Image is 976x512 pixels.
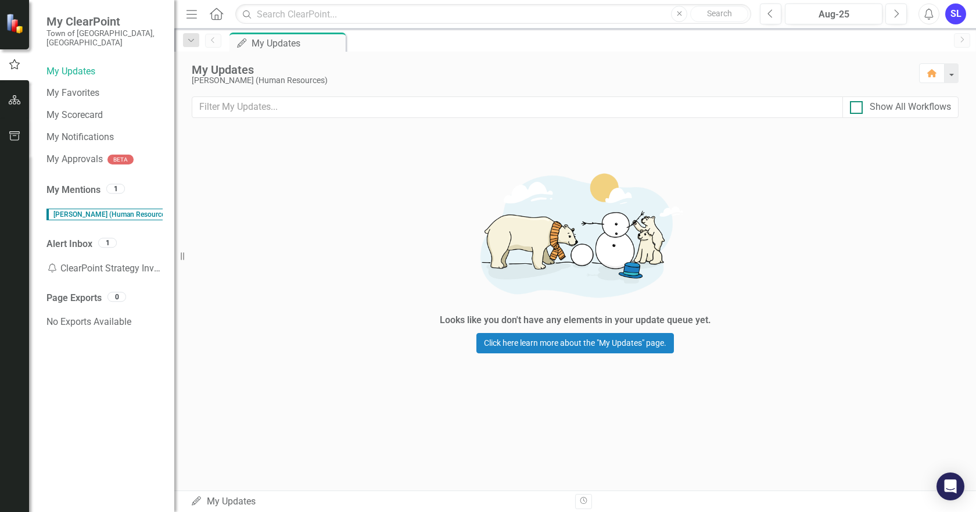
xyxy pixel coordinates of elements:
[46,184,101,197] a: My Mentions
[46,292,102,305] a: Page Exports
[936,472,964,500] div: Open Intercom Messenger
[945,3,966,24] button: SL
[6,13,26,34] img: ClearPoint Strategy
[785,3,882,24] button: Aug-25
[252,36,343,51] div: My Updates
[46,109,163,122] a: My Scorecard
[440,314,711,327] div: Looks like you don't have any elements in your update queue yet.
[46,65,163,78] a: My Updates
[192,63,907,76] div: My Updates
[235,4,751,24] input: Search ClearPoint...
[46,87,163,100] a: My Favorites
[401,158,749,311] img: Getting started
[46,131,163,144] a: My Notifications
[789,8,878,22] div: Aug-25
[107,292,126,302] div: 0
[46,310,163,334] div: No Exports Available
[106,184,125,194] div: 1
[46,28,163,48] small: Town of [GEOGRAPHIC_DATA], [GEOGRAPHIC_DATA]
[46,153,103,166] a: My Approvals
[107,155,134,164] div: BETA
[46,238,92,251] a: Alert Inbox
[192,96,843,118] input: Filter My Updates...
[191,495,566,509] div: My Updates
[46,209,176,220] span: [PERSON_NAME] (Human Resources)
[192,76,907,85] div: [PERSON_NAME] (Human Resources)
[690,6,748,22] button: Search
[98,238,117,248] div: 1
[476,333,674,353] a: Click here learn more about the "My Updates" page.
[870,101,951,114] div: Show All Workflows
[46,15,163,28] span: My ClearPoint
[707,9,732,18] span: Search
[46,257,163,280] div: ClearPoint Strategy Invalid Login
